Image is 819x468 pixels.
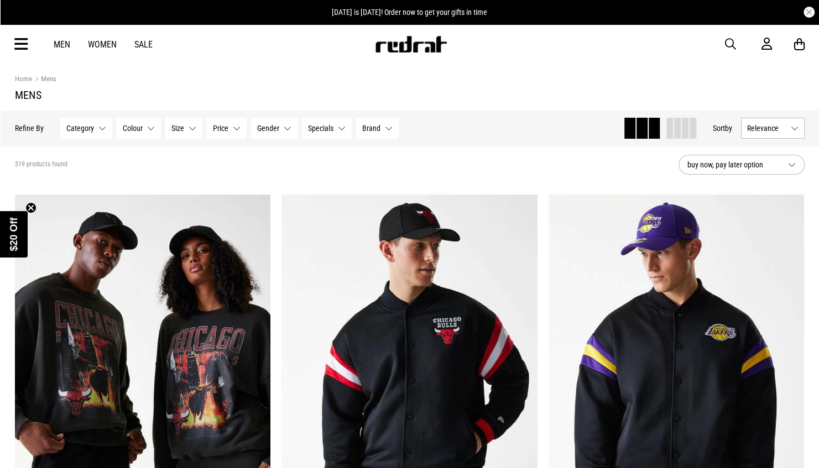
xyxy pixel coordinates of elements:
[171,124,184,133] span: Size
[362,124,380,133] span: Brand
[308,124,333,133] span: Specials
[687,158,779,171] span: buy now, pay later option
[257,124,279,133] span: Gender
[66,124,94,133] span: Category
[747,124,786,133] span: Relevance
[374,36,447,52] img: Redrat logo
[88,39,117,50] a: Women
[302,118,352,139] button: Specials
[741,118,805,139] button: Relevance
[54,39,70,50] a: Men
[679,155,805,175] button: buy now, pay later option
[725,124,732,133] span: by
[713,122,732,135] button: Sortby
[8,217,19,251] span: $20 Off
[207,118,247,139] button: Price
[332,8,487,17] span: [DATE] is [DATE]! Order now to get your gifts in time
[251,118,298,139] button: Gender
[60,118,112,139] button: Category
[123,124,143,133] span: Colour
[15,160,67,169] span: 519 products found
[25,202,36,213] button: Close teaser
[15,88,805,102] h1: Mens
[165,118,202,139] button: Size
[15,124,44,133] p: Refine By
[134,39,153,50] a: Sale
[213,124,228,133] span: Price
[32,75,56,85] a: Mens
[117,118,161,139] button: Colour
[15,75,32,83] a: Home
[356,118,399,139] button: Brand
